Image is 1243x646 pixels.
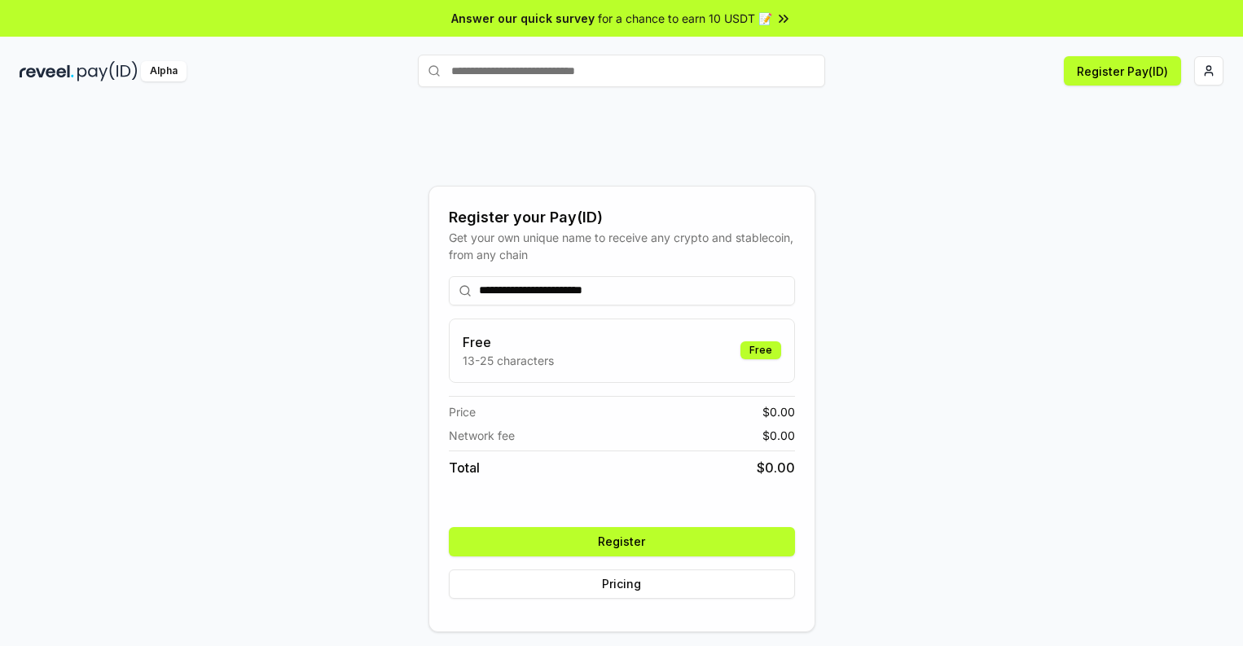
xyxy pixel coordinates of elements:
[762,427,795,444] span: $ 0.00
[757,458,795,477] span: $ 0.00
[449,403,476,420] span: Price
[1064,56,1181,86] button: Register Pay(ID)
[449,569,795,599] button: Pricing
[598,10,772,27] span: for a chance to earn 10 USDT 📝
[449,527,795,556] button: Register
[449,427,515,444] span: Network fee
[449,229,795,263] div: Get your own unique name to receive any crypto and stablecoin, from any chain
[449,206,795,229] div: Register your Pay(ID)
[141,61,187,81] div: Alpha
[20,61,74,81] img: reveel_dark
[451,10,595,27] span: Answer our quick survey
[77,61,138,81] img: pay_id
[463,332,554,352] h3: Free
[449,458,480,477] span: Total
[463,352,554,369] p: 13-25 characters
[762,403,795,420] span: $ 0.00
[740,341,781,359] div: Free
